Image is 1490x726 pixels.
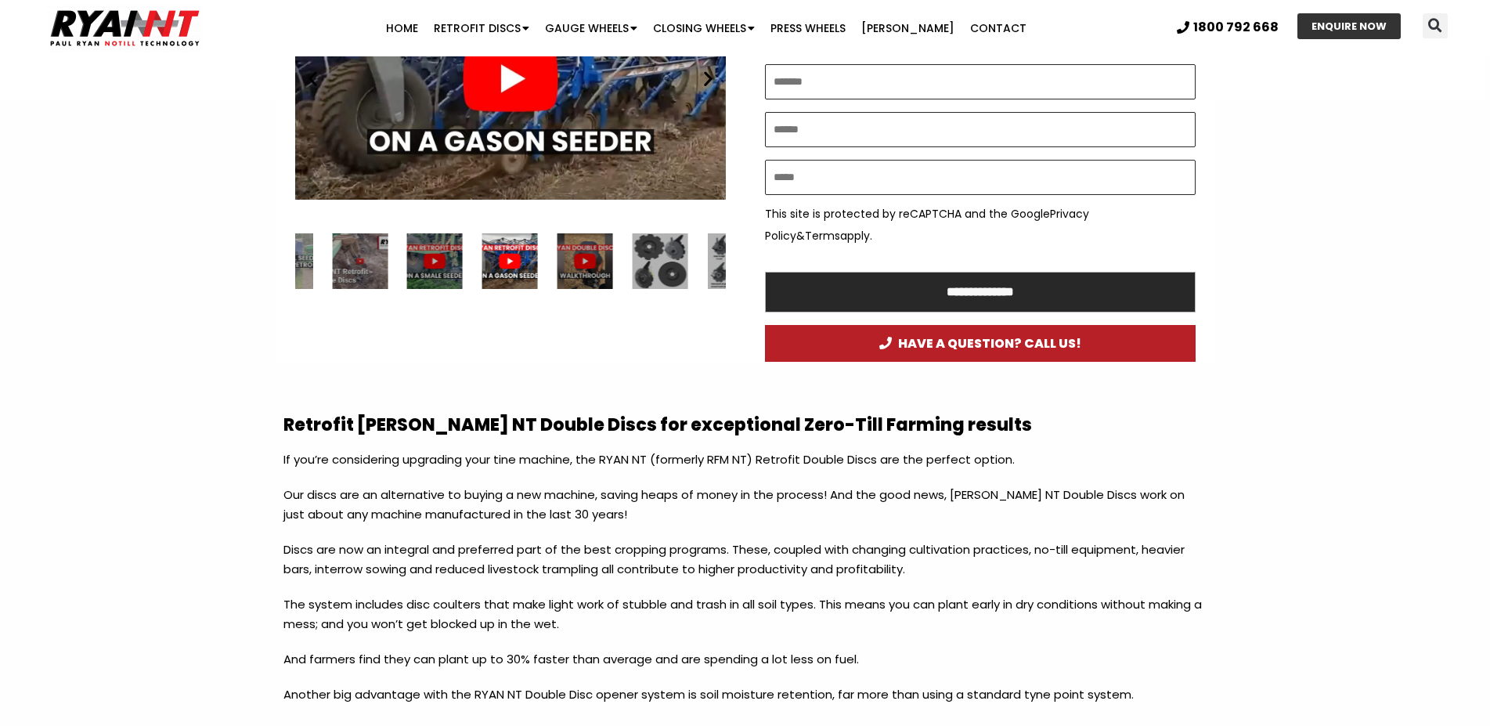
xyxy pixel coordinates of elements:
[283,540,1207,594] p: Discs are now an integral and preferred part of the best cropping programs. These, coupled with c...
[407,233,463,289] div: 2 / 34
[537,13,645,44] a: Gauge Wheels
[283,684,1207,712] p: Another big advantage with the RYAN NT Double Disc opener system is soil moisture retention, far ...
[283,450,1207,485] p: If you’re considering upgrading your tine machine, the RYAN NT (formerly RFM NT) Retrofit Double ...
[645,13,763,44] a: Closing Wheels
[557,233,613,289] div: 4 / 34
[295,233,726,289] div: Slides Slides
[303,69,323,88] div: Previous slide
[283,649,1207,684] p: And farmers find they can plant up to 30% faster than average and are spending a lot less on fuel.
[283,594,1207,649] p: The system includes disc coulters that make light work of stubble and trash in all soil types. Th...
[482,233,538,289] div: gason website thumbnail double discs
[698,69,718,88] div: Next slide
[426,13,537,44] a: Retrofit Discs
[765,325,1196,362] a: HAVE A QUESTION? CALL US!
[879,337,1081,350] span: HAVE A QUESTION? CALL US!
[47,4,204,52] img: Ryan NT logo
[1193,21,1279,34] span: 1800 792 668
[1423,13,1448,38] div: Search
[633,233,688,289] div: 5 / 34
[1297,13,1401,39] a: ENQUIRE NOW
[257,233,312,289] div: 34 / 34
[853,13,962,44] a: [PERSON_NAME]
[283,417,1207,434] h2: Retrofit [PERSON_NAME] NT Double Discs for exceptional Zero-Till Farming results
[763,13,853,44] a: Press Wheels
[1177,21,1279,34] a: 1800 792 668
[765,203,1196,247] p: This site is protected by reCAPTCHA and the Google & apply.
[707,233,763,289] div: 6 / 34
[805,228,840,244] a: Terms
[283,485,1207,540] p: Our discs are an alternative to buying a new machine, saving heaps of money in the process! And t...
[378,13,426,44] a: Home
[1311,21,1387,31] span: ENQUIRE NOW
[289,13,1124,44] nav: Menu
[332,233,388,289] div: 1 / 34
[962,13,1034,44] a: Contact
[482,233,538,289] div: 3 / 34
